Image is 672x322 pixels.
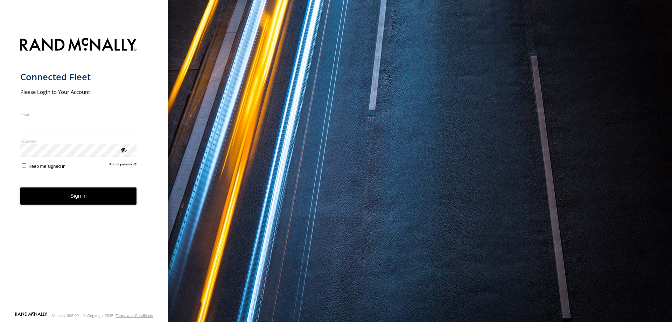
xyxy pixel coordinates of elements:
[20,36,137,54] img: Rand McNally
[20,71,137,83] h1: Connected Fleet
[15,312,47,319] a: Visit our Website
[20,88,137,95] h2: Please Login to Your Account
[28,164,65,169] span: Keep me signed in
[20,138,137,144] label: Password
[83,314,153,318] div: © Copyright 2025 -
[110,162,137,169] a: Forgot password?
[120,146,127,153] div: ViewPassword
[20,187,137,205] button: Sign in
[52,314,79,318] div: Version: 306.00
[22,163,26,168] input: Keep me signed in
[20,34,148,311] form: main
[20,112,137,117] label: Email
[116,314,153,318] a: Terms and Conditions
